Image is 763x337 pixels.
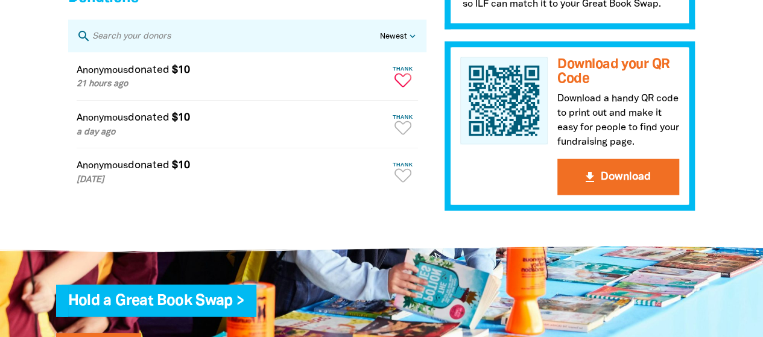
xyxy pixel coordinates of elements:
[68,52,426,196] div: Paginated content
[460,57,548,145] img: QR Code for Northern Beaches Christian School
[128,65,169,75] span: donated
[388,66,418,72] span: Thank
[388,157,418,187] button: Thank
[388,162,418,168] span: Thank
[128,160,169,170] span: donated
[388,61,418,92] button: Thank
[77,78,385,91] p: 21 hours ago
[583,170,597,184] i: get_app
[172,113,190,122] em: $10
[388,109,418,140] button: Thank
[68,294,244,308] a: Hold a Great Book Swap >
[388,114,418,120] span: Thank
[91,28,380,44] input: Search your donors
[557,159,679,195] button: get_appDownload
[557,57,679,87] h3: Download your QR Code
[128,113,169,122] span: donated
[77,126,385,139] p: a day ago
[172,65,190,75] em: $10
[77,114,128,122] em: Anonymous
[77,174,385,187] p: [DATE]
[77,162,128,170] em: Anonymous
[172,160,190,170] em: $10
[77,29,91,43] i: search
[77,66,128,75] em: Anonymous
